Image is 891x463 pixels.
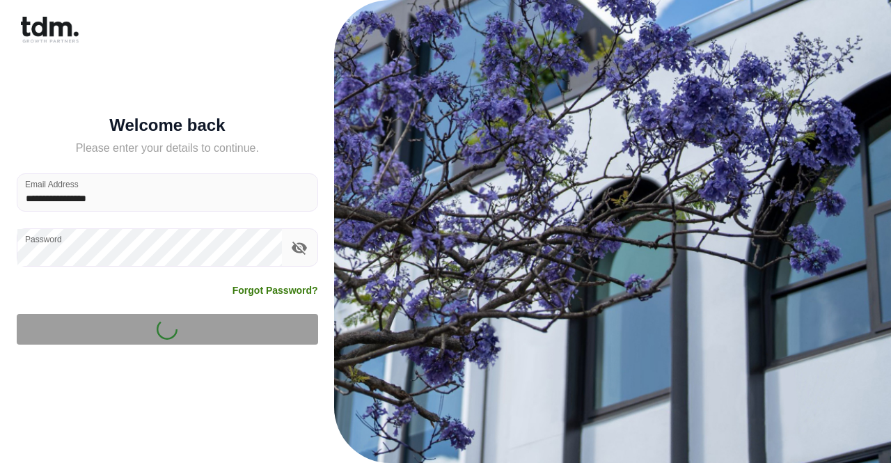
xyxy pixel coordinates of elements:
label: Email Address [25,178,79,190]
h5: Please enter your details to continue. [17,140,318,157]
label: Password [25,233,62,245]
button: toggle password visibility [287,236,311,260]
a: Forgot Password? [232,283,318,297]
h5: Welcome back [17,118,318,132]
